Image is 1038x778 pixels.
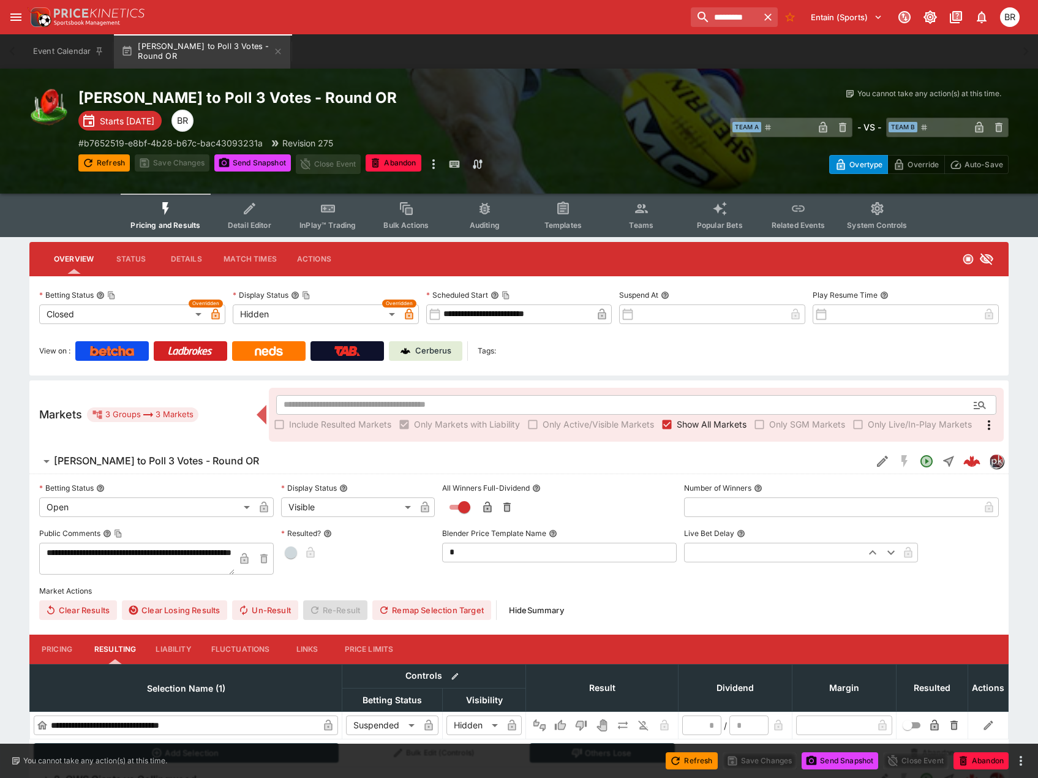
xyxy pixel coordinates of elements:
[39,497,254,517] div: Open
[23,755,167,766] p: You cannot take any action(s) at this time.
[282,137,333,149] p: Revision 275
[629,221,653,230] span: Teams
[349,693,435,708] span: Betting Status
[847,221,907,230] span: System Controls
[724,719,727,732] div: /
[287,244,342,274] button: Actions
[281,528,321,538] p: Resulted?
[526,664,679,711] th: Result
[39,290,94,300] p: Betting Status
[29,88,69,127] img: australian_rules.png
[442,483,530,493] p: All Winners Full-Dividend
[386,300,413,308] span: Overridden
[792,664,897,711] th: Margin
[965,158,1003,171] p: Auto-Save
[897,664,968,711] th: Resulted
[802,752,878,769] button: Send Snapshot
[530,716,549,735] button: Not Set
[383,221,429,230] span: Bulk Actions
[544,221,582,230] span: Templates
[945,6,967,28] button: Documentation
[303,600,367,620] span: Re-Result
[780,7,800,27] button: No Bookmarks
[103,529,111,538] button: Public CommentsCopy To Clipboard
[849,158,882,171] p: Overtype
[44,244,103,274] button: Overview
[532,484,541,493] button: All Winners Full-Dividend
[772,221,825,230] span: Related Events
[233,290,288,300] p: Display Status
[661,291,669,300] button: Suspend At
[982,418,996,432] svg: More
[228,221,271,230] span: Detail Editor
[829,155,1009,174] div: Start From
[908,158,939,171] p: Override
[335,635,404,664] button: Price Limits
[944,155,1009,174] button: Auto-Save
[414,418,520,431] span: Only Markets with Liability
[447,668,463,684] button: Bulk edit
[754,484,762,493] button: Number of Winners
[192,300,219,308] span: Overridden
[953,753,1009,766] span: Mark an event as closed and abandoned.
[100,115,154,127] p: Starts [DATE]
[159,244,214,274] button: Details
[691,7,758,27] input: search
[979,252,994,266] svg: Hidden
[889,122,917,132] span: Team B
[54,20,120,26] img: Sportsbook Management
[996,4,1023,31] button: Ben Raymond
[916,450,938,472] button: Open
[107,291,116,300] button: Copy To Clipboard
[919,454,934,469] svg: Open
[803,7,890,27] button: Select Tenant
[571,716,591,735] button: Lose
[697,221,743,230] span: Popular Bets
[938,450,960,472] button: Straight
[39,582,999,600] label: Market Actions
[963,453,980,470] img: logo-cerberus--red.svg
[171,110,194,132] div: Ben Raymond
[990,455,1003,468] img: pricekinetics
[887,155,944,174] button: Override
[302,291,310,300] button: Copy To Clipboard
[96,291,105,300] button: Betting StatusCopy To Clipboard
[280,635,335,664] button: Links
[339,484,348,493] button: Display Status
[334,346,360,356] img: TabNZ
[968,664,1009,711] th: Actions
[389,341,462,361] a: Cerberus
[634,716,653,735] button: Eliminated In Play
[737,529,745,538] button: Live Bet Delay
[78,137,263,149] p: Copy To Clipboard
[255,346,282,356] img: Neds
[677,418,747,431] span: Show All Markets
[543,418,654,431] span: Only Active/Visible Markets
[78,154,130,172] button: Refresh
[39,600,117,620] button: Clear Results
[39,483,94,493] p: Betting Status
[291,291,299,300] button: Display StatusCopy To Clipboard
[666,752,717,769] button: Refresh
[366,154,421,172] button: Abandon
[92,407,194,422] div: 3 Groups 3 Markets
[39,407,82,421] h5: Markets
[551,716,570,735] button: Win
[201,635,280,664] button: Fluctuations
[54,455,259,467] h6: [PERSON_NAME] to Poll 3 Votes - Round OR
[679,664,792,711] th: Dividend
[114,529,122,538] button: Copy To Clipboard
[446,716,502,735] div: Hidden
[168,346,212,356] img: Ladbrokes
[857,121,881,134] h6: - VS -
[5,6,27,28] button: open drawer
[684,483,751,493] p: Number of Winners
[857,88,1001,99] p: You cannot take any action(s) at this time.
[1000,7,1020,27] div: Ben Raymond
[813,290,878,300] p: Play Resume Time
[491,291,499,300] button: Scheduled StartCopy To Clipboard
[960,449,984,474] a: c596150e-1826-416b-a23b-fab45f19d4d1
[146,635,201,664] button: Liability
[829,155,888,174] button: Overtype
[919,6,941,28] button: Toggle light/dark mode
